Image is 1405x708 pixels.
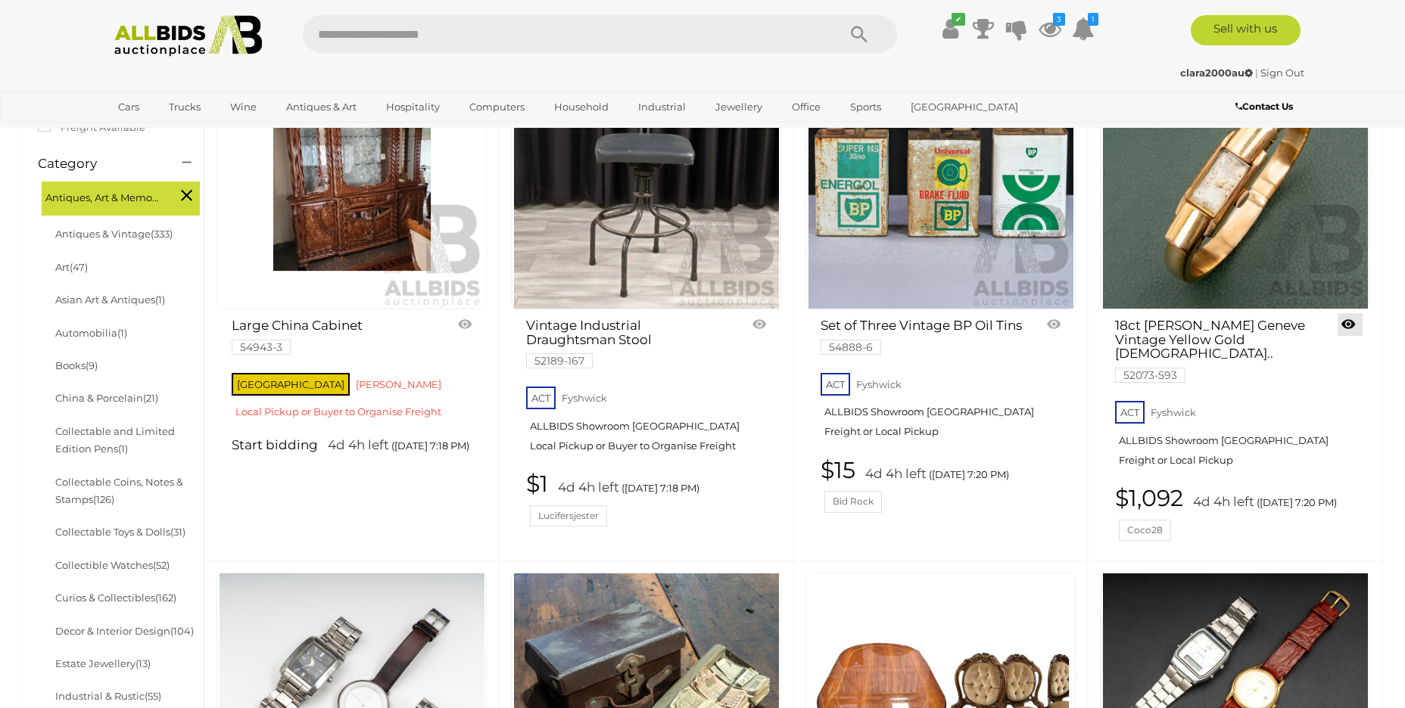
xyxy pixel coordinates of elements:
img: 18ct R.Jaquet Geneve Vintage Yellow Gold Ladies Watch, Hinged 48mm Diameter, 15.56 Grams [1103,44,1368,309]
i: 1 [1088,13,1098,26]
a: Industrial [628,95,696,120]
span: (104) [170,625,194,637]
a: Set of Three Vintage BP Oil Tins [805,43,1076,309]
a: Collectable Toys & Dolls(31) [55,526,185,538]
a: ACT Fyshwick ALLBIDS Showroom [GEOGRAPHIC_DATA] Freight or Local Pickup [1115,396,1359,478]
a: Collectible Watches(52) [55,559,170,571]
a: [GEOGRAPHIC_DATA] [901,95,1028,120]
span: (1) [155,293,165,306]
i: ✔ [952,13,965,26]
a: 3 [1039,15,1061,42]
a: Hospitality [376,95,450,120]
b: Contact Us [1235,101,1293,112]
img: Large China Cabinet [220,44,484,309]
a: Sports [840,95,891,120]
span: (21) [143,392,158,404]
span: (52) [153,559,170,571]
a: $1 4d 4h left ([DATE] 7:18 PM) Lucifersjester [526,471,770,526]
a: Sell with us [1191,15,1301,45]
span: (162) [155,592,176,604]
a: Books(9) [55,359,98,371]
a: Computers [460,95,534,120]
a: Industrial & Rustic(55) [55,690,161,702]
span: (13) [136,657,151,669]
a: Curios & Collectibles(162) [55,592,176,604]
a: Large China Cabinet [217,43,487,309]
a: $15 4d 4h left ([DATE] 7:20 PM) Bid Rock [821,458,1064,513]
a: Asian Art & Antiques(1) [55,293,165,306]
span: Antiques, Art & Memorabilia [45,185,159,206]
span: (9) [86,359,98,371]
img: Vintage Industrial Draughtsman Stool [514,44,779,309]
a: ✔ [939,15,961,42]
a: Contact Us [1235,98,1297,115]
a: Trucks [159,95,210,120]
a: 18ct R.Jaquet Geneve Vintage Yellow Gold Ladies Watch, Hinged 48mm Diameter, 15.56 Grams [1100,43,1370,309]
a: Decor & Interior Design(104) [55,625,194,637]
span: | [1255,67,1258,79]
a: Collectable and Limited Edition Pens(1) [55,425,175,455]
a: Cars [108,95,149,120]
a: ACT Fyshwick ALLBIDS Showroom [GEOGRAPHIC_DATA] Freight or Local Pickup [821,368,1064,450]
a: ACT Fyshwick ALLBIDS Showroom [GEOGRAPHIC_DATA] Local Pickup or Buyer to Organise Freight [526,382,770,464]
span: (31) [170,526,185,538]
strong: clara2000au [1180,67,1253,79]
a: Large China Cabinet 54943-3 [232,318,435,353]
span: (55) [145,690,161,702]
a: Art(47) [55,261,88,273]
a: Set of Three Vintage BP Oil Tins 54888-6 [821,318,1024,353]
a: Collectable Coins, Notes & Stamps(126) [55,476,183,505]
a: 18ct [PERSON_NAME] Geneve Vintage Yellow Gold [DEMOGRAPHIC_DATA].. 52073-593 [1115,318,1319,381]
a: Vintage Industrial Draughtsman Stool 52189-167 [526,318,730,367]
a: clara2000au [1180,67,1255,79]
a: $1,092 4d 4h left ([DATE] 7:20 PM) Coco28 [1115,486,1359,541]
h4: Category [38,157,160,171]
span: (126) [93,493,114,505]
img: Allbids.com.au [106,15,270,57]
a: Automobilia(1) [55,327,127,339]
a: Estate Jewellery(13) [55,657,151,669]
a: [GEOGRAPHIC_DATA] [PERSON_NAME] Local Pickup or Buyer to Organise Freight [232,368,475,430]
i: 3 [1053,13,1065,26]
a: Antiques & Art [276,95,366,120]
a: Vintage Industrial Draughtsman Stool [511,43,781,309]
img: Set of Three Vintage BP Oil Tins [808,44,1073,309]
a: Wine [220,95,266,120]
a: Household [544,95,618,120]
a: Start bidding 4d 4h left ([DATE] 7:18 PM) [232,437,475,455]
span: (1) [118,442,128,455]
span: (47) [70,261,88,273]
a: Office [782,95,830,120]
a: Jewellery [706,95,772,120]
a: Sign Out [1260,67,1304,79]
span: (333) [151,228,173,240]
span: (1) [117,327,127,339]
a: China & Porcelain(21) [55,392,158,404]
a: Antiques & Vintage(333) [55,228,173,240]
a: 1 [1072,15,1095,42]
button: Search [821,15,897,53]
